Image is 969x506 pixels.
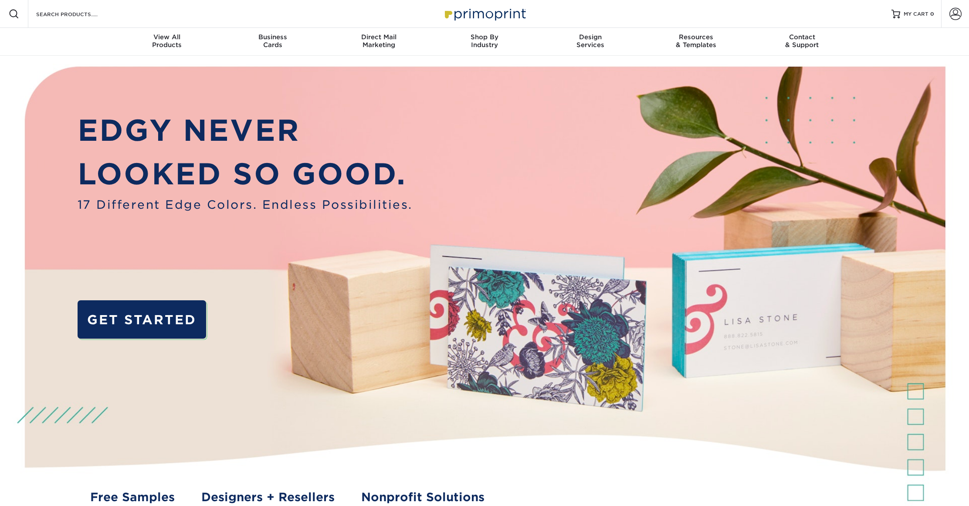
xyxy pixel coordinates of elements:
[441,4,528,23] img: Primoprint
[643,33,749,49] div: & Templates
[78,109,413,152] p: EDGY NEVER
[220,33,326,49] div: Cards
[114,33,220,49] div: Products
[326,33,432,49] div: Marketing
[90,488,175,506] a: Free Samples
[78,152,413,196] p: LOOKED SO GOOD.
[78,300,206,339] a: GET STARTED
[114,28,220,56] a: View AllProducts
[326,33,432,41] span: Direct Mail
[432,33,538,49] div: Industry
[326,28,432,56] a: Direct MailMarketing
[432,28,538,56] a: Shop ByIndustry
[749,33,855,41] span: Contact
[201,488,335,506] a: Designers + Resellers
[749,33,855,49] div: & Support
[114,33,220,41] span: View All
[904,10,928,18] span: MY CART
[930,11,934,17] span: 0
[78,196,413,213] span: 17 Different Edge Colors. Endless Possibilities.
[537,33,643,49] div: Services
[643,33,749,41] span: Resources
[432,33,538,41] span: Shop By
[749,28,855,56] a: Contact& Support
[35,9,120,19] input: SEARCH PRODUCTS.....
[537,28,643,56] a: DesignServices
[643,28,749,56] a: Resources& Templates
[220,33,326,41] span: Business
[361,488,484,506] a: Nonprofit Solutions
[220,28,326,56] a: BusinessCards
[537,33,643,41] span: Design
